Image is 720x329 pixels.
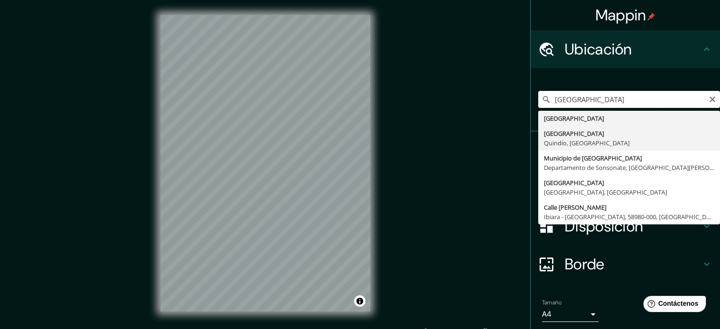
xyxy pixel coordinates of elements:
[544,213,719,221] font: Ibiara - [GEOGRAPHIC_DATA], 58980-000, [GEOGRAPHIC_DATA]
[160,15,370,311] canvas: Mapa
[565,254,604,274] font: Borde
[531,245,720,283] div: Borde
[542,307,599,322] div: A4
[636,292,710,319] iframe: Lanzador de widgets de ayuda
[354,295,365,307] button: Activar o desactivar atribución
[544,203,606,212] font: Calle [PERSON_NAME]
[542,309,551,319] font: A4
[565,39,632,59] font: Ubicación
[531,132,720,169] div: Patas
[565,216,643,236] font: Disposición
[544,154,642,162] font: Municipio de [GEOGRAPHIC_DATA]
[542,299,561,306] font: Tamaño
[531,207,720,245] div: Disposición
[544,129,604,138] font: [GEOGRAPHIC_DATA]
[648,13,655,20] img: pin-icon.png
[596,5,646,25] font: Mappin
[544,114,604,123] font: [GEOGRAPHIC_DATA]
[544,139,630,147] font: Quindío, [GEOGRAPHIC_DATA]
[544,178,604,187] font: [GEOGRAPHIC_DATA]
[544,188,667,196] font: [GEOGRAPHIC_DATA], [GEOGRAPHIC_DATA]
[531,169,720,207] div: Estilo
[531,30,720,68] div: Ubicación
[709,94,716,103] button: Claro
[538,91,720,108] input: Elige tu ciudad o zona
